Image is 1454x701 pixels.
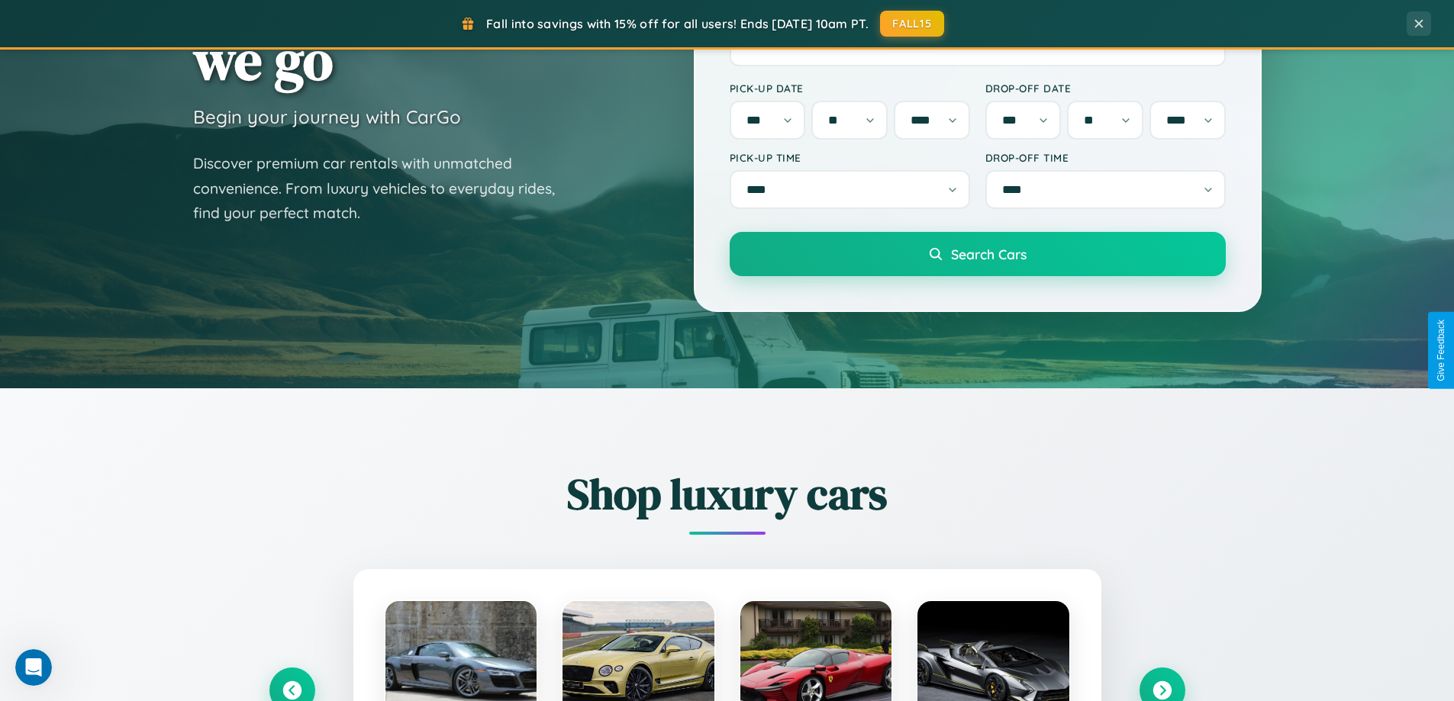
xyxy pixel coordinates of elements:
button: Search Cars [730,232,1226,276]
p: Discover premium car rentals with unmatched convenience. From luxury vehicles to everyday rides, ... [193,151,575,226]
h3: Begin your journey with CarGo [193,105,461,128]
iframe: Intercom live chat [15,649,52,686]
span: Fall into savings with 15% off for all users! Ends [DATE] 10am PT. [486,16,869,31]
span: Search Cars [951,246,1027,262]
h2: Shop luxury cars [269,465,1185,523]
label: Pick-up Time [730,151,970,164]
label: Drop-off Date [985,82,1226,95]
label: Drop-off Time [985,151,1226,164]
div: Give Feedback [1436,320,1446,381]
button: FALL15 [880,11,944,37]
label: Pick-up Date [730,82,970,95]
